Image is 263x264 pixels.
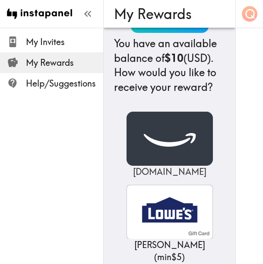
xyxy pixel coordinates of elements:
[127,185,213,239] img: Lowe's
[26,77,103,90] span: Help/Suggestions
[127,185,213,263] a: Lowe's[PERSON_NAME] (min$5)
[114,36,225,94] h4: You have an available balance of (USD) . How would you like to receive your reward?
[26,36,103,48] span: My Invites
[245,6,255,22] span: Q
[26,57,103,69] span: My Rewards
[241,5,258,23] button: Q
[127,166,213,178] p: [DOMAIN_NAME]
[127,239,213,263] p: [PERSON_NAME] ( min $5 )
[127,112,213,166] img: Amazon.com
[165,52,184,64] b: $10
[114,6,218,22] h3: My Rewards
[127,112,213,178] a: Amazon.com[DOMAIN_NAME]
